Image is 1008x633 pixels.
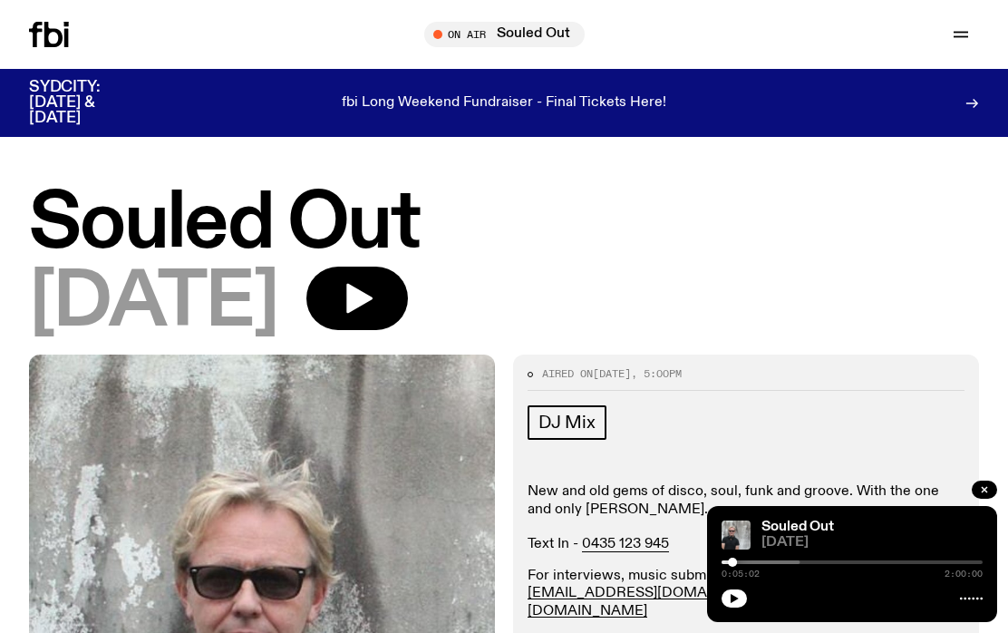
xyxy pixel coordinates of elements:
[528,483,964,553] p: New and old gems of disco, soul, funk and groove. With the one and only [PERSON_NAME]. Text In -
[528,568,964,620] p: For interviews, music submissions, and more email: or
[528,586,920,618] a: [EMAIL_ADDRESS][DOMAIN_NAME]
[528,586,777,600] a: [EMAIL_ADDRESS][DOMAIN_NAME]
[593,366,631,381] span: [DATE]
[722,570,760,579] span: 0:05:02
[761,536,983,550] span: [DATE]
[761,520,834,534] a: Souled Out
[528,405,606,440] a: DJ Mix
[29,188,979,261] h1: Souled Out
[945,570,983,579] span: 2:00:00
[538,413,596,433] span: DJ Mix
[29,267,277,340] span: [DATE]
[542,366,593,381] span: Aired on
[631,366,682,381] span: , 5:00pm
[29,80,145,126] h3: SYDCITY: [DATE] & [DATE]
[424,22,585,47] button: On AirSouled Out
[722,521,751,550] img: Stephen looks directly at the camera, wearing a black tee, black sunglasses and headphones around...
[342,95,666,112] p: fbi Long Weekend Fundraiser - Final Tickets Here!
